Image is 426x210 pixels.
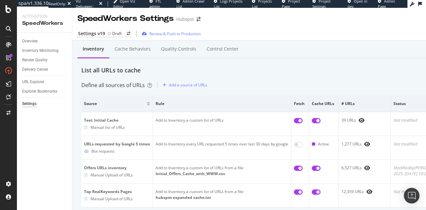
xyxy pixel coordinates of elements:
[90,172,133,178] div: Manual Upload of URLs
[22,79,67,85] a: URL Explorer
[156,195,288,201] div: hubspot expanded cache.txt
[84,189,150,195] div: Top RealKeywords Pages
[156,171,288,177] div: Initial_Offers_Cache_with_WWW.csv
[169,82,207,88] div: Add a source of URLs
[84,141,150,147] div: URLs requested by Google 5 times
[22,38,67,45] a: Overview
[22,88,57,95] div: Explorer Bookmarks
[78,30,105,37] div: Settings v19
[364,142,370,147] div: eye
[364,165,370,171] div: eye
[22,57,67,64] a: Render Quality
[127,32,131,36] div: arrow-right-arrow-left
[139,28,201,39] button: Review & Push to Production
[83,46,104,52] div: Inventory
[207,46,239,52] div: Control Center
[153,112,291,136] td: Add to Inventory a custom list of URLs
[84,101,145,107] span: Source
[359,118,364,123] div: eye
[160,80,207,90] button: Add a source of URLs
[341,189,388,195] div: 12,359 URLs
[81,82,152,89] div: Define all sources of URLs
[22,66,67,73] a: Delivery Center
[22,20,67,27] div: SpeedWorkers
[22,79,44,85] div: URL Explorer
[22,100,67,107] a: Settings
[22,47,67,54] a: Inventory Monitoring
[341,117,388,123] div: 39 URLs
[22,66,48,73] div: Delivery Center
[318,141,329,147] div: Active
[341,141,388,147] div: 1,277 URLs
[22,88,67,95] a: Explorer Bookmarks
[341,165,388,171] div: 6,527 URLs
[366,189,372,194] div: eye
[90,196,133,202] div: Manual Upload of URLs
[156,165,288,171] div: Add to Inventory a custom list of URLs from a file:
[112,31,122,36] div: Draft
[294,101,305,107] span: Fetch
[149,31,201,37] div: Review & Push to Production
[197,17,200,22] div: arrow-right-arrow-left
[84,117,150,123] div: Test: Initial Cache
[312,101,334,107] span: Cache URLs
[22,47,59,54] div: Inventory Monitoring
[84,165,150,171] div: Offers URLs inventory
[77,13,174,24] div: SpeedWorkers Settings
[22,57,48,64] div: Render Quality
[22,100,36,107] div: Settings
[90,125,125,130] div: Manual list of URLs
[156,101,287,107] span: Rule
[176,16,194,22] div: Hubspot
[156,189,288,195] div: Add to Inventory a custom list of URLs from a file:
[48,1,66,7] div: ReadOnly:
[404,188,419,203] div: Open Intercom Messenger
[115,46,151,52] div: Cache behaviors
[161,46,196,52] div: Quality Controls
[153,136,291,160] td: Add to Inventory every URL requested 5 times over last 30 days by google
[341,101,386,107] span: # URLs
[22,38,38,45] div: Overview
[22,13,67,20] div: Activation
[91,148,115,154] div: Bot requests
